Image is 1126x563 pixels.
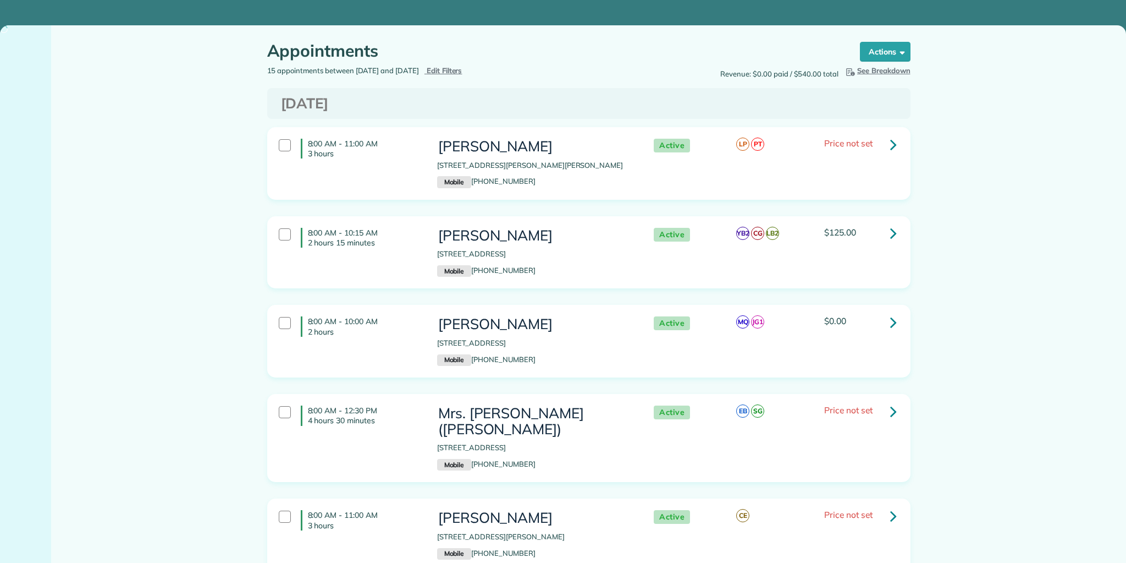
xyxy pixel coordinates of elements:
[437,532,632,543] p: [STREET_ADDRESS][PERSON_NAME]
[437,160,632,171] p: [STREET_ADDRESS][PERSON_NAME][PERSON_NAME]
[736,405,749,418] span: EB
[308,521,421,531] p: 3 hours
[437,249,632,260] p: [STREET_ADDRESS]
[736,227,749,240] span: YB2
[654,510,690,524] span: Active
[736,315,749,329] span: MQ
[654,228,690,242] span: Active
[267,42,839,60] h1: Appointments
[654,139,690,152] span: Active
[281,96,897,112] h3: [DATE]
[301,510,421,530] h4: 8:00 AM - 11:00 AM
[437,265,471,277] small: Mobile
[308,416,421,425] p: 4 hours 30 minutes
[736,509,749,522] span: CE
[437,139,632,155] h3: [PERSON_NAME]
[437,442,632,453] p: [STREET_ADDRESS]
[437,354,471,367] small: Mobile
[301,228,421,248] h4: 8:00 AM - 10:15 AM
[437,338,632,349] p: [STREET_ADDRESS]
[824,138,873,149] span: Price not set
[844,65,910,76] button: See Breakdown
[824,509,873,520] span: Price not set
[437,460,536,468] a: Mobile[PHONE_NUMBER]
[259,65,589,76] div: 15 appointments between [DATE] and [DATE]
[308,327,421,337] p: 2 hours
[751,227,764,240] span: CG
[301,139,421,158] h4: 8:00 AM - 11:00 AM
[824,315,846,326] span: $0.00
[437,459,471,471] small: Mobile
[437,177,536,185] a: Mobile[PHONE_NUMBER]
[654,316,690,330] span: Active
[751,138,764,151] span: PT
[437,316,632,332] h3: [PERSON_NAME]
[751,315,764,329] span: JG1
[437,549,536,557] a: Mobile[PHONE_NUMBER]
[736,138,749,151] span: LP
[654,406,690,419] span: Active
[424,66,462,75] a: Edit Filters
[824,227,856,238] span: $125.00
[301,406,421,425] h4: 8:00 AM - 12:30 PM
[308,238,421,248] p: 2 hours 15 minutes
[301,316,421,336] h4: 8:00 AM - 10:00 AM
[751,405,764,418] span: SG
[437,510,632,526] h3: [PERSON_NAME]
[437,548,471,560] small: Mobile
[766,227,779,240] span: LB2
[437,355,536,364] a: Mobile[PHONE_NUMBER]
[437,406,632,437] h3: Mrs. [PERSON_NAME] ([PERSON_NAME])
[437,266,536,275] a: Mobile[PHONE_NUMBER]
[427,66,462,75] span: Edit Filters
[308,149,421,158] p: 3 hours
[824,405,873,416] span: Price not set
[437,176,471,188] small: Mobile
[860,42,910,62] button: Actions
[720,69,838,80] span: Revenue: $0.00 paid / $540.00 total
[437,228,632,244] h3: [PERSON_NAME]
